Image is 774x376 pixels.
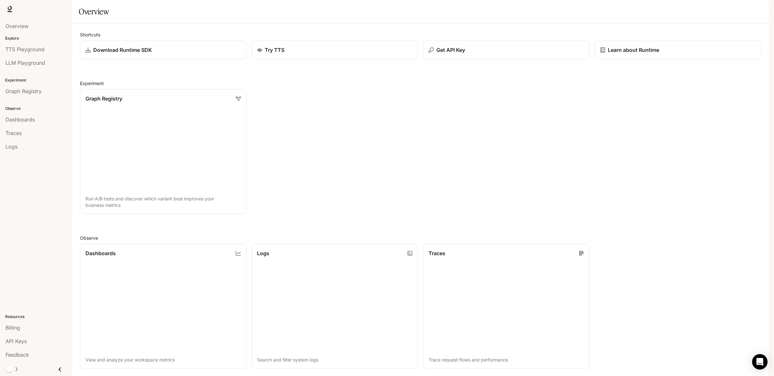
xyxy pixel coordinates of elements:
[429,249,445,257] p: Traces
[423,41,590,59] button: Get API Key
[608,46,659,54] p: Learn about Runtime
[80,235,761,241] h2: Observe
[265,46,284,54] p: Try TTS
[85,357,241,363] p: View and analyze your workspace metrics
[429,357,584,363] p: Trace request flows and performance
[423,244,590,369] a: TracesTrace request flows and performance
[80,244,246,369] a: DashboardsView and analyze your workspace metrics
[80,41,246,59] a: Download Runtime SDK
[85,196,241,208] p: Run A/B tests and discover which variant best improves your business metrics
[257,249,269,257] p: Logs
[595,41,761,59] a: Learn about Runtime
[79,5,109,18] h1: Overview
[85,249,116,257] p: Dashboards
[80,80,761,87] h2: Experiment
[80,31,761,38] h2: Shortcuts
[93,46,152,54] p: Download Runtime SDK
[257,357,412,363] p: Search and filter system logs
[252,244,418,369] a: LogsSearch and filter system logs
[85,95,122,102] p: Graph Registry
[80,89,246,214] a: Graph RegistryRun A/B tests and discover which variant best improves your business metrics
[752,354,768,370] div: Open Intercom Messenger
[252,41,418,59] a: Try TTS
[436,46,465,54] p: Get API Key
